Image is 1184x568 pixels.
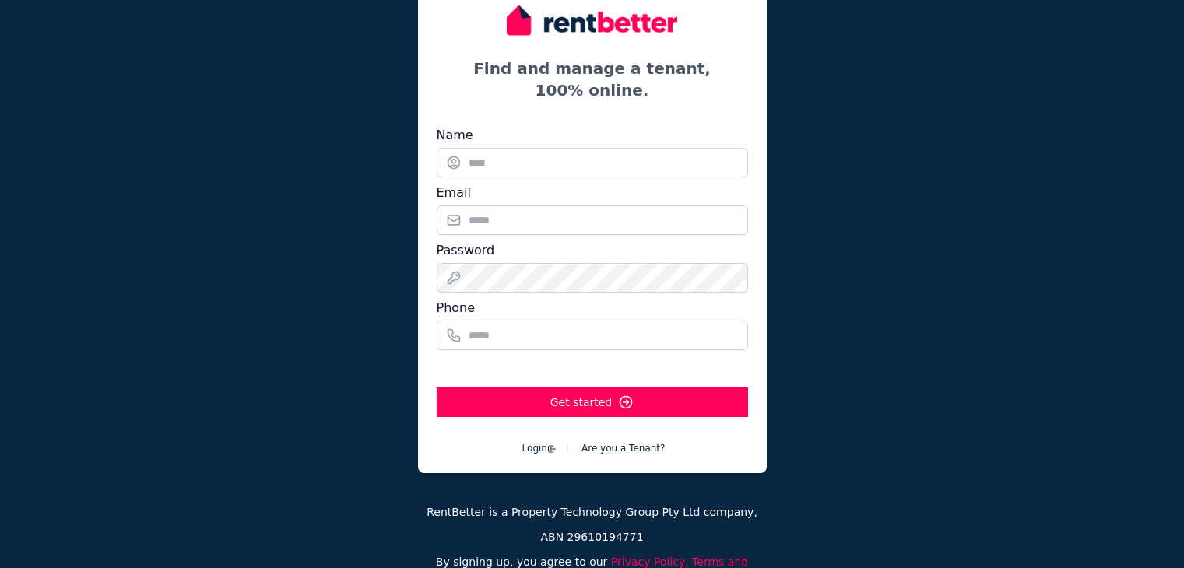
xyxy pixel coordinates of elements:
[437,299,476,317] label: Phone
[581,443,665,454] span: Tenant's please click here.
[418,529,767,545] p: ABN 29610194771
[437,58,748,101] h1: Find and manage a tenant, 100% online.
[437,241,495,260] label: Password
[522,443,557,454] a: Login
[437,184,471,202] label: Email
[437,387,748,417] button: Get started
[566,443,569,454] span: |
[418,504,767,520] p: RentBetter is a Property Technology Group Pty Ltd company,
[507,2,676,39] img: RentBetter logo
[437,126,473,145] label: Name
